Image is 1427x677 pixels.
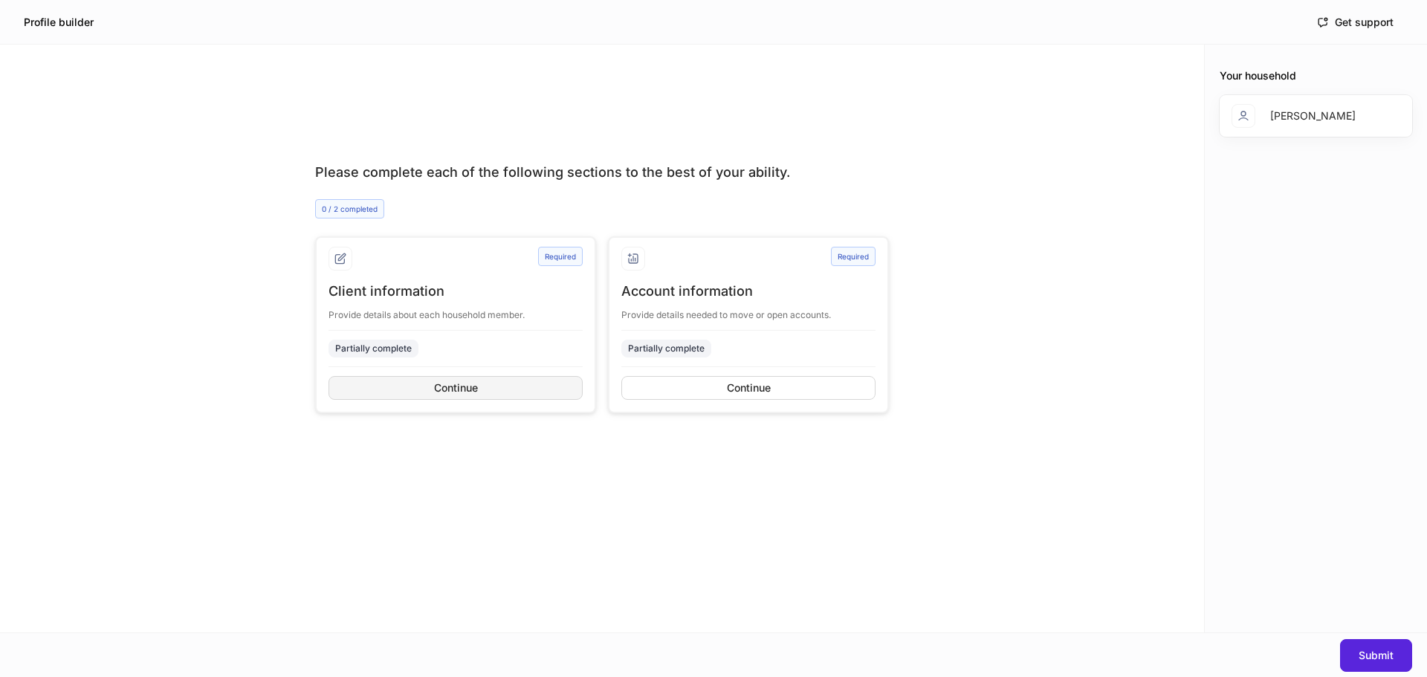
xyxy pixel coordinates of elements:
div: Please complete each of the following sections to the best of your ability. [315,163,889,181]
div: Account information [621,282,876,300]
button: Continue [621,376,876,400]
div: Continue [727,383,771,393]
div: Required [831,247,876,266]
div: Partially complete [335,341,412,355]
div: 0 / 2 completed [315,199,384,218]
div: Submit [1359,650,1394,661]
div: Get support [1317,16,1394,28]
h5: Profile builder [24,15,94,30]
button: Submit [1340,639,1412,672]
div: Provide details needed to move or open accounts. [621,300,876,321]
button: Continue [329,376,583,400]
div: Provide details about each household member. [329,300,583,321]
div: Required [538,247,583,266]
button: Get support [1307,10,1403,34]
div: [PERSON_NAME] [1270,108,1356,123]
div: Your household [1220,68,1412,83]
div: Client information [329,282,583,300]
div: Continue [434,383,478,393]
div: Partially complete [628,341,705,355]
